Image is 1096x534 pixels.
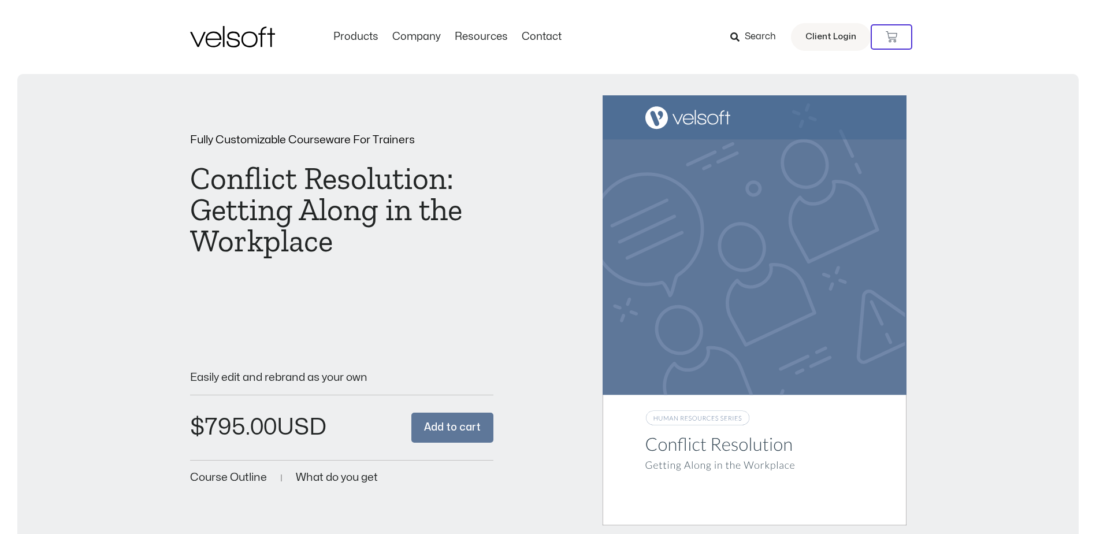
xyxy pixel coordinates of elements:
[448,31,515,43] a: ResourcesMenu Toggle
[190,416,205,439] span: $
[411,413,493,443] button: Add to cart
[805,29,856,44] span: Client Login
[190,416,277,439] bdi: 795.00
[791,23,871,51] a: Client Login
[190,472,267,483] a: Course Outline
[190,135,493,146] p: Fully Customizable Courseware For Trainers
[326,31,569,43] nav: Menu
[326,31,385,43] a: ProductsMenu Toggle
[603,95,906,526] img: Second Product Image
[296,472,378,483] a: What do you get
[190,26,275,47] img: Velsoft Training Materials
[515,31,569,43] a: ContactMenu Toggle
[190,163,493,257] h1: Conflict Resolution: Getting Along in the Workplace
[730,27,784,47] a: Search
[190,372,493,383] p: Easily edit and rebrand as your own
[385,31,448,43] a: CompanyMenu Toggle
[745,29,776,44] span: Search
